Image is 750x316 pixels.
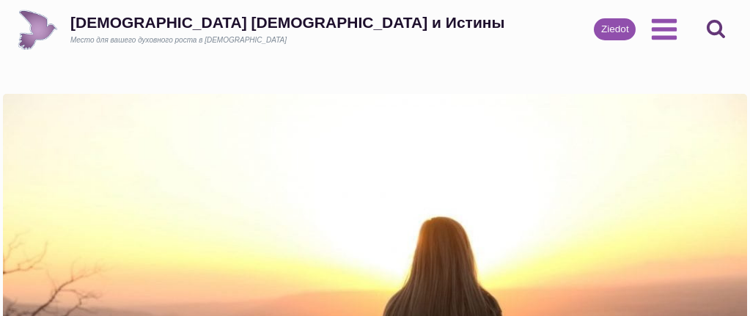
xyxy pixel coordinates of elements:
[70,35,504,45] div: Место для вашего духовного роста в [DEMOGRAPHIC_DATA]
[699,13,732,46] button: Показать форму поиска
[643,10,685,48] button: Открыть меню
[594,18,636,40] a: Ziedot
[18,10,504,50] a: [DEMOGRAPHIC_DATA] [DEMOGRAPHIC_DATA] и ИстиныМесто для вашего духовного роста в [DEMOGRAPHIC_DATA]
[70,13,504,32] div: [DEMOGRAPHIC_DATA] [DEMOGRAPHIC_DATA] и Истины
[18,10,58,50] img: Draudze Gars un Patiesība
